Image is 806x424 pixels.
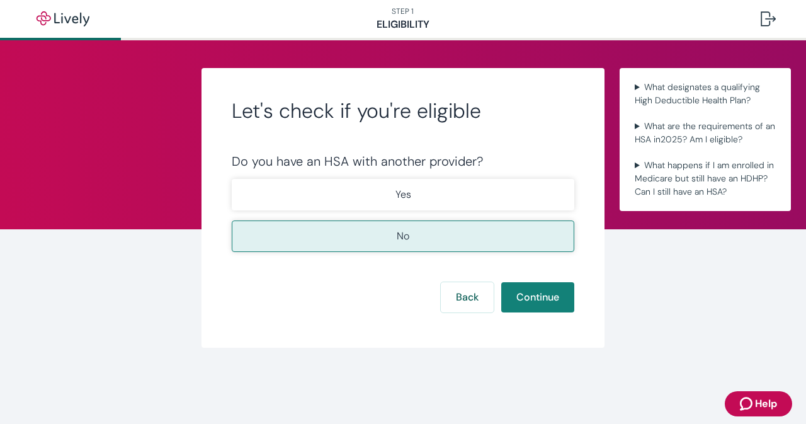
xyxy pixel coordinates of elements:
[232,98,574,123] h2: Let's check if you're eligible
[232,179,574,210] button: Yes
[630,117,781,149] summary: What are the requirements of an HSA in2025? Am I eligible?
[501,282,574,312] button: Continue
[28,11,98,26] img: Lively
[395,187,411,202] p: Yes
[755,396,777,411] span: Help
[630,78,781,110] summary: What designates a qualifying High Deductible Health Plan?
[232,221,574,252] button: No
[740,396,755,411] svg: Zendesk support icon
[397,229,409,244] p: No
[725,391,792,416] button: Zendesk support iconHelp
[441,282,494,312] button: Back
[751,4,786,34] button: Log out
[630,156,781,201] summary: What happens if I am enrolled in Medicare but still have an HDHP? Can I still have an HSA?
[232,154,574,169] div: Do you have an HSA with another provider?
